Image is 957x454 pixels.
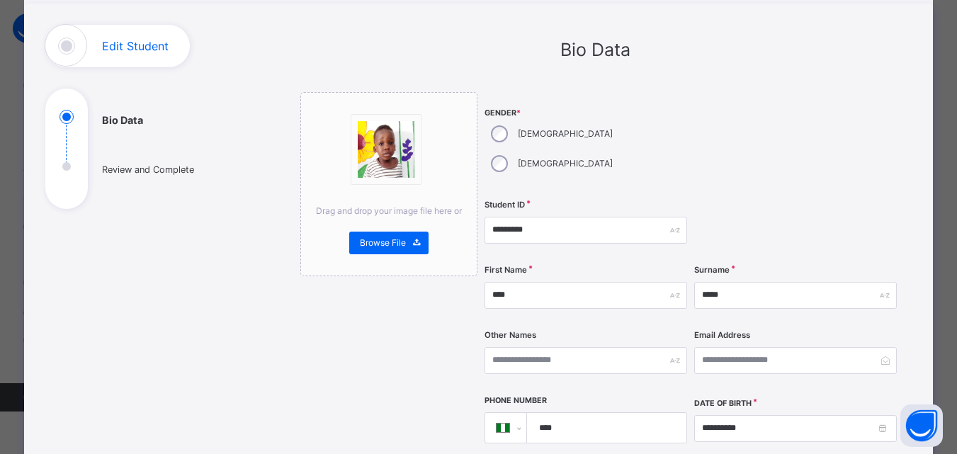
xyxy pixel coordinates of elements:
label: Surname [694,264,730,276]
img: bannerImage [358,121,414,178]
span: Bio Data [560,39,630,60]
label: Email Address [694,329,750,341]
label: First Name [485,264,527,276]
label: [DEMOGRAPHIC_DATA] [518,157,613,170]
span: Drag and drop your image file here or [316,205,462,216]
span: Gender [485,108,687,119]
label: Student ID [485,199,525,211]
label: Date of Birth [694,398,752,409]
button: Open asap [900,404,943,447]
label: Other Names [485,329,536,341]
span: Browse File [360,237,406,249]
h1: Edit Student [102,40,169,52]
label: [DEMOGRAPHIC_DATA] [518,127,613,140]
label: Phone Number [485,395,547,407]
div: bannerImageDrag and drop your image file here orBrowse File [300,92,477,276]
